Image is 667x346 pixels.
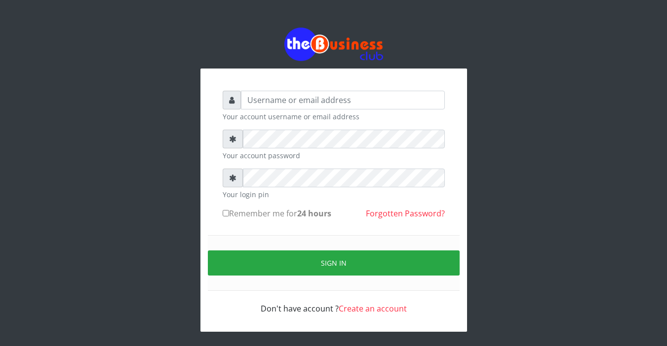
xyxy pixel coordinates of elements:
[241,91,445,109] input: Username or email address
[223,208,331,219] label: Remember me for
[223,291,445,314] div: Don't have account ?
[339,303,407,314] a: Create an account
[223,111,445,122] small: Your account username or email address
[223,210,229,216] input: Remember me for24 hours
[223,189,445,200] small: Your login pin
[366,208,445,219] a: Forgotten Password?
[223,150,445,161] small: Your account password
[208,250,460,276] button: Sign in
[297,208,331,219] b: 24 hours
